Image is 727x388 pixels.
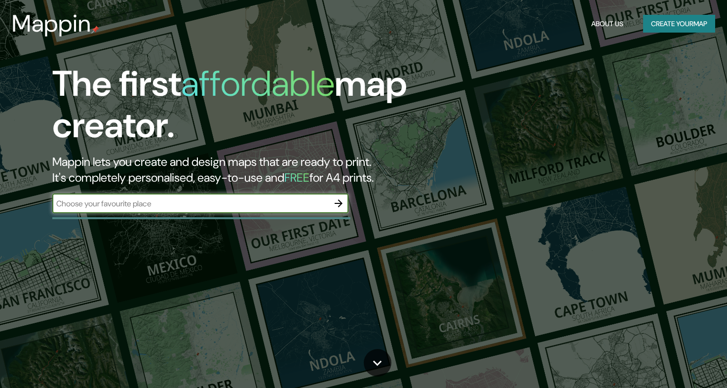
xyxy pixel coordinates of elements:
[181,61,335,107] h1: affordable
[52,198,329,209] input: Choose your favourite place
[52,63,416,154] h1: The first map creator.
[284,170,309,185] h5: FREE
[12,10,91,38] h3: Mappin
[52,154,416,186] h2: Mappin lets you create and design maps that are ready to print. It's completely personalised, eas...
[643,15,715,33] button: Create yourmap
[587,15,627,33] button: About Us
[91,26,99,34] img: mappin-pin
